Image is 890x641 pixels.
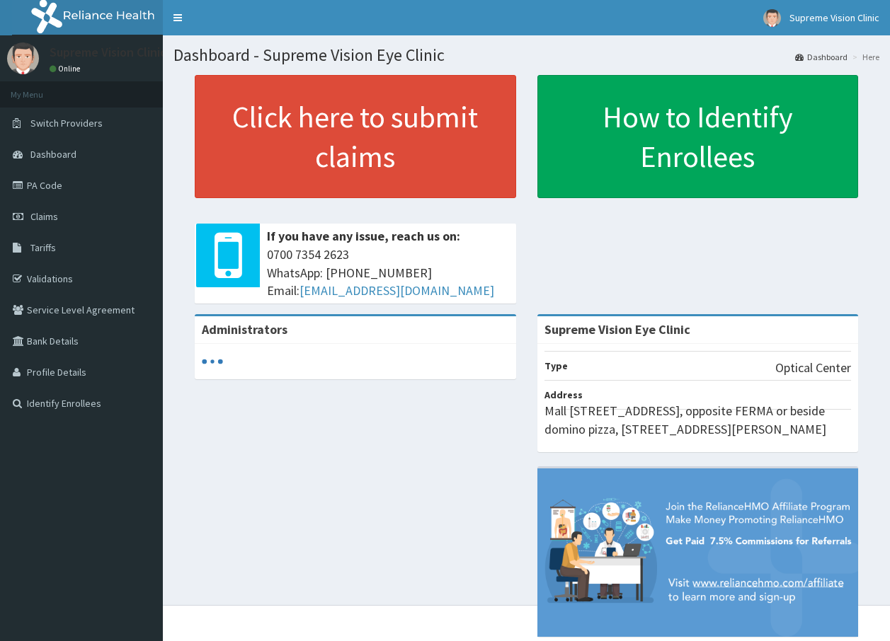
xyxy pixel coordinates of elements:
img: User Image [763,9,781,27]
b: Administrators [202,321,287,337]
b: Type [544,359,568,372]
span: Supreme Vision Clinic [789,11,879,24]
p: Mall [STREET_ADDRESS], opposite FERMA or beside domino pizza, [STREET_ADDRESS][PERSON_NAME] [544,402,852,438]
li: Here [849,51,879,63]
a: How to Identify Enrollees [537,75,859,198]
strong: Supreme Vision Eye Clinic [544,321,690,337]
a: Dashboard [795,51,848,63]
p: Optical Center [775,359,851,377]
p: Supreme Vision Clinic [50,46,166,59]
img: User Image [7,42,39,74]
span: Dashboard [30,148,76,161]
span: Tariffs [30,241,56,254]
svg: audio-loading [202,351,223,372]
a: [EMAIL_ADDRESS][DOMAIN_NAME] [299,282,494,299]
a: Online [50,64,84,74]
span: Switch Providers [30,117,103,129]
b: Address [544,388,583,401]
a: Click here to submit claims [195,75,516,198]
img: provider-team-banner.png [537,468,859,636]
span: Claims [30,210,58,223]
b: If you have any issue, reach us on: [267,228,460,244]
h1: Dashboard - Supreme Vision Eye Clinic [173,46,879,64]
span: 0700 7354 2623 WhatsApp: [PHONE_NUMBER] Email: [267,246,509,300]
